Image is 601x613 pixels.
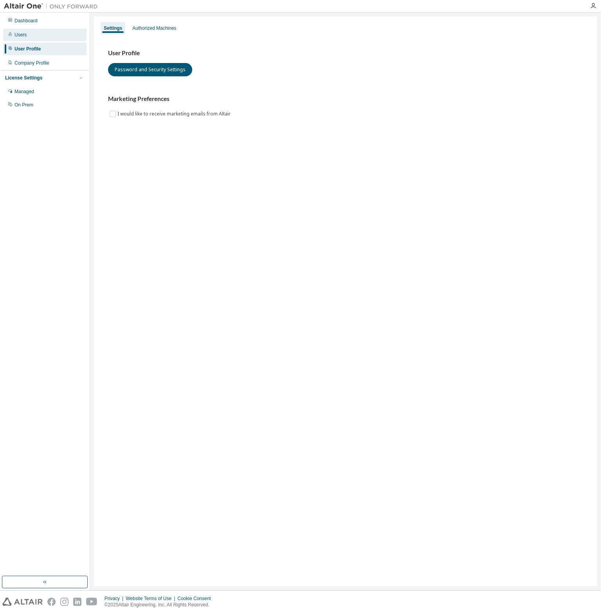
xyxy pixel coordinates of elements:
[60,598,69,606] img: instagram.svg
[117,109,232,119] label: I would like to receive marketing emails from Altair
[14,18,38,24] div: Dashboard
[108,63,192,76] button: Password and Security Settings
[14,60,49,66] div: Company Profile
[73,598,81,606] img: linkedin.svg
[132,25,176,31] div: Authorized Machines
[14,32,27,38] div: Users
[14,46,41,52] div: User Profile
[105,595,126,602] div: Privacy
[14,102,33,108] div: On Prem
[108,95,583,103] h3: Marketing Preferences
[177,595,215,602] div: Cookie Consent
[104,25,122,31] div: Settings
[105,602,216,608] p: © 2025 Altair Engineering, Inc. All Rights Reserved.
[47,598,56,606] img: facebook.svg
[108,49,583,57] h3: User Profile
[14,88,34,95] div: Managed
[4,2,102,10] img: Altair One
[86,598,97,606] img: youtube.svg
[126,595,177,602] div: Website Terms of Use
[2,598,43,606] img: altair_logo.svg
[5,75,42,81] div: License Settings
